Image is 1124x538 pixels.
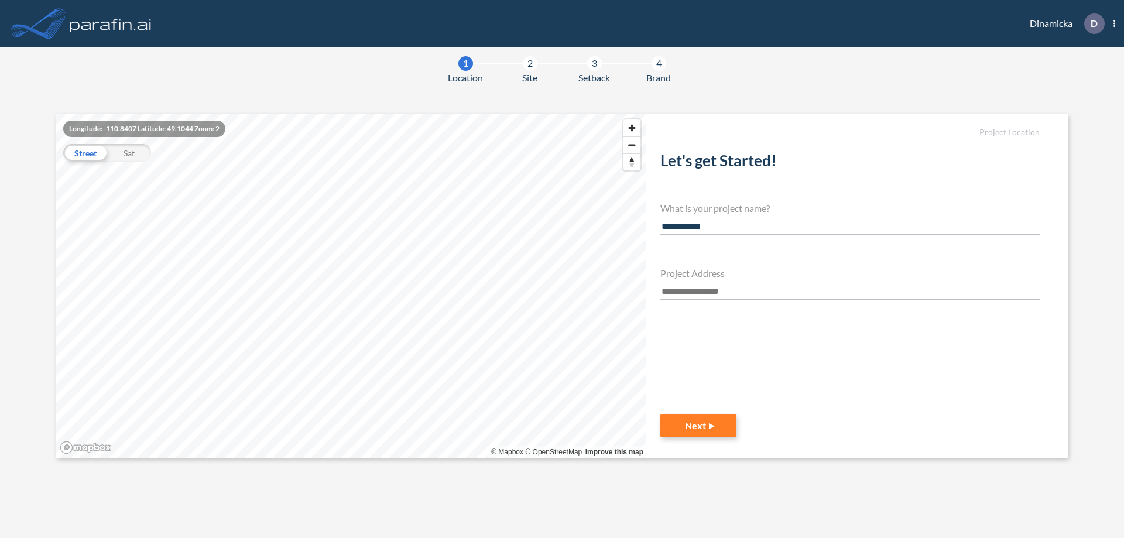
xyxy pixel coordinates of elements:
div: Street [63,144,107,162]
a: Mapbox [491,448,523,456]
h2: Let's get Started! [660,152,1040,174]
div: 1 [458,56,473,71]
div: Longitude: -110.8407 Latitude: 49.1044 Zoom: 2 [63,121,225,137]
button: Zoom in [623,119,640,136]
span: Brand [646,71,671,85]
div: 4 [652,56,666,71]
span: Reset bearing to north [623,154,640,170]
span: Setback [578,71,610,85]
div: Dinamicka [1012,13,1115,34]
span: Zoom out [623,137,640,153]
a: OpenStreetMap [525,448,582,456]
a: Mapbox homepage [60,441,111,454]
span: Location [448,71,483,85]
button: Zoom out [623,136,640,153]
div: 2 [523,56,537,71]
a: Improve this map [585,448,643,456]
h5: Project Location [660,128,1040,138]
button: Next [660,414,736,437]
div: 3 [587,56,602,71]
canvas: Map [56,114,646,458]
h4: Project Address [660,268,1040,279]
button: Reset bearing to north [623,153,640,170]
span: Site [522,71,537,85]
div: Sat [107,144,151,162]
h4: What is your project name? [660,203,1040,214]
img: logo [67,12,154,35]
p: D [1091,18,1098,29]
